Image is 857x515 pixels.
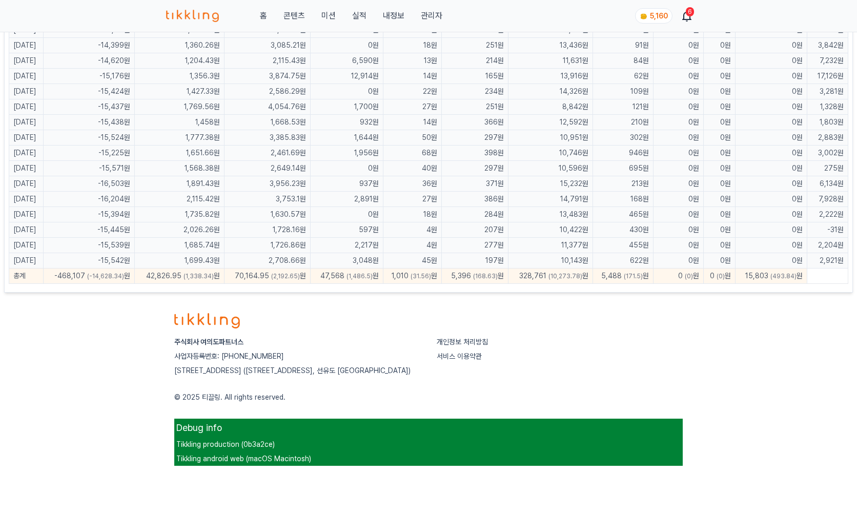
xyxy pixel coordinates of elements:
[593,207,654,222] td: 465원
[166,10,219,22] img: 티끌링
[174,365,420,376] p: [STREET_ADDRESS] ([STREET_ADDRESS], 선유도 [GEOGRAPHIC_DATA])
[654,84,703,99] td: 0원
[654,269,703,284] td: 원
[703,192,736,207] td: 0원
[442,222,508,238] td: 207원
[224,253,311,269] td: 2,708.66원
[703,84,736,99] td: 0원
[807,253,848,269] td: 2,921원
[235,272,269,280] span: 70,164.95
[311,269,383,284] td: 원
[224,38,311,53] td: 3,085.21원
[44,146,135,161] td: -15,225원
[44,53,135,69] td: -14,620원
[442,53,508,69] td: 214원
[703,253,736,269] td: 0원
[383,176,442,192] td: 36원
[807,222,848,238] td: -31원
[9,222,44,238] td: [DATE]
[736,176,807,192] td: 0원
[383,207,442,222] td: 18원
[135,84,224,99] td: 1,427.33원
[508,99,593,115] td: 8,842원
[224,161,311,176] td: 2,649.14원
[736,53,807,69] td: 0원
[717,273,725,280] span: (0)
[383,115,442,130] td: 14원
[224,192,311,207] td: 3,753.1원
[593,192,654,207] td: 168원
[442,115,508,130] td: 366원
[654,146,703,161] td: 0원
[508,53,593,69] td: 11,631원
[383,69,442,84] td: 14원
[383,161,442,176] td: 40원
[807,238,848,253] td: 2,204원
[593,130,654,146] td: 302원
[736,222,807,238] td: 0원
[593,146,654,161] td: 946원
[224,99,311,115] td: 4,054.76원
[346,273,373,280] span: (1,486.5)
[601,272,622,280] span: 5,488
[9,84,44,99] td: [DATE]
[703,222,736,238] td: 0원
[703,207,736,222] td: 0원
[224,269,311,284] td: 원
[654,238,703,253] td: 0원
[311,84,383,99] td: 0원
[9,253,44,269] td: [DATE]
[224,207,311,222] td: 1,630.57원
[383,53,442,69] td: 13원
[442,84,508,99] td: 234원
[736,99,807,115] td: 0원
[508,238,593,253] td: 11,377원
[311,238,383,253] td: 2,217원
[383,253,442,269] td: 45원
[736,130,807,146] td: 0원
[9,115,44,130] td: [DATE]
[508,192,593,207] td: 14,791원
[421,10,442,22] a: 관리자
[311,222,383,238] td: 597원
[311,192,383,207] td: 2,891원
[135,222,224,238] td: 2,026.26원
[703,130,736,146] td: 0원
[807,38,848,53] td: 3,842원
[176,454,681,464] p: Tikkling android web (macOS Macintosh)
[135,207,224,222] td: 1,735.82원
[224,53,311,69] td: 2,115.43원
[437,338,488,346] a: 개인정보 처리방침
[224,222,311,238] td: 1,728.16원
[508,146,593,161] td: 10,746원
[736,238,807,253] td: 0원
[9,161,44,176] td: [DATE]
[135,115,224,130] td: 1,458원
[654,161,703,176] td: 0원
[593,269,654,284] td: 원
[807,130,848,146] td: 2,883원
[442,238,508,253] td: 277원
[224,84,311,99] td: 2,586.29원
[135,176,224,192] td: 1,891.43원
[736,146,807,161] td: 0원
[508,269,593,284] td: 원
[9,146,44,161] td: [DATE]
[508,84,593,99] td: 14,326원
[593,38,654,53] td: 91원
[383,269,442,284] td: 원
[807,207,848,222] td: 2,222원
[383,38,442,53] td: 18원
[442,146,508,161] td: 398원
[807,176,848,192] td: 6,134원
[9,207,44,222] td: [DATE]
[654,192,703,207] td: 0원
[807,115,848,130] td: 1,803원
[770,273,797,280] span: (493.84)
[703,53,736,69] td: 0원
[321,10,336,22] button: 미션
[135,269,224,284] td: 원
[224,69,311,84] td: 3,874.75원
[807,146,848,161] td: 3,002원
[135,38,224,53] td: 1,360.26원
